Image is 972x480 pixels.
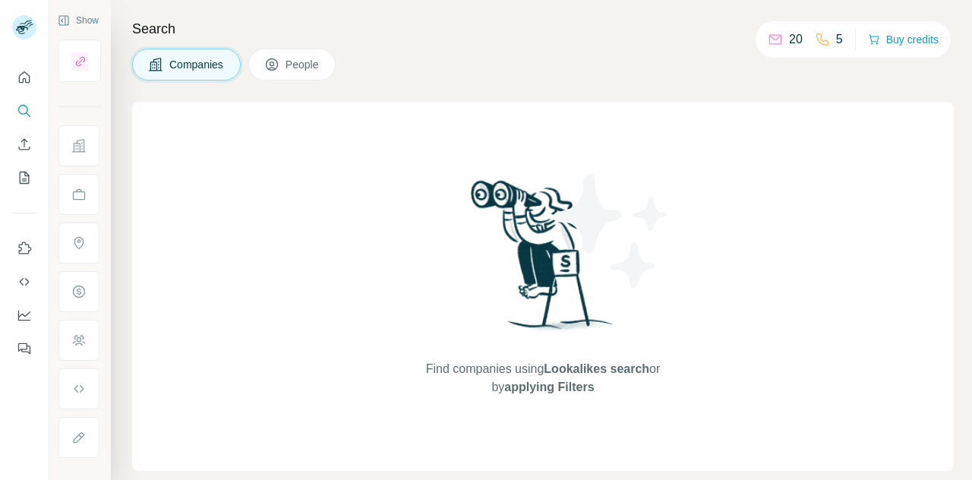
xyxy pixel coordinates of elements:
button: Use Surfe API [12,268,36,295]
button: Buy credits [868,29,939,50]
span: People [286,57,320,72]
button: Enrich CSV [12,131,36,158]
button: Feedback [12,335,36,362]
button: Search [12,97,36,125]
h4: Search [132,18,954,39]
span: Lookalikes search [544,362,649,375]
span: Find companies using or by [421,360,664,396]
p: 5 [836,30,843,49]
button: Use Surfe on LinkedIn [12,235,36,262]
span: Companies [169,57,225,72]
button: Show [47,9,109,32]
img: Surfe Illustration - Stars [543,163,680,299]
button: My lists [12,164,36,191]
button: Dashboard [12,302,36,329]
img: Surfe Illustration - Woman searching with binoculars [464,176,622,346]
button: Quick start [12,64,36,91]
span: applying Filters [504,381,594,393]
p: 20 [789,30,803,49]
